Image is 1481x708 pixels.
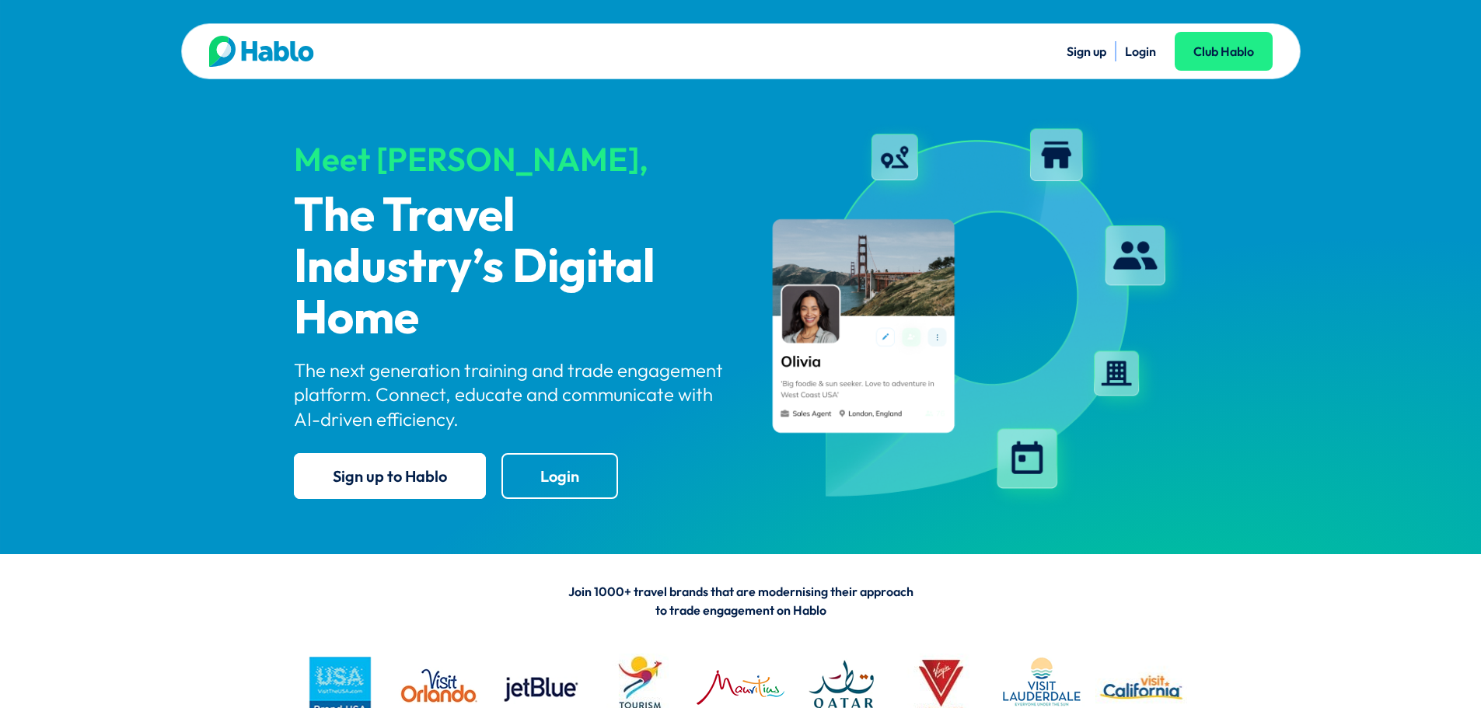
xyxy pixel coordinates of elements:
[568,584,913,618] span: Join 1000+ travel brands that are modernising their approach to trade engagement on Hablo
[501,453,618,499] a: Login
[294,141,728,177] div: Meet [PERSON_NAME],
[294,358,728,431] p: The next generation training and trade engagement platform. Connect, educate and communicate with...
[754,116,1188,512] img: hablo-profile-image
[294,191,728,345] p: The Travel Industry’s Digital Home
[1067,44,1106,59] a: Sign up
[1125,44,1156,59] a: Login
[209,36,314,67] img: Hablo logo main 2
[1175,32,1273,71] a: Club Hablo
[294,453,486,499] a: Sign up to Hablo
